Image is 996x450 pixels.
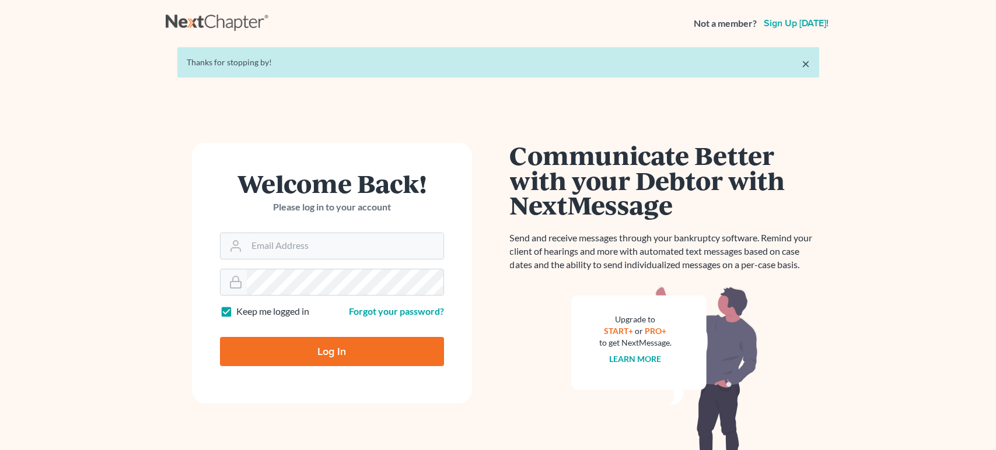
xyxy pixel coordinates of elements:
div: to get NextMessage. [599,337,672,349]
label: Keep me logged in [236,305,309,318]
div: Thanks for stopping by! [187,57,810,68]
strong: Not a member? [694,17,757,30]
input: Email Address [247,233,443,259]
span: or [635,326,643,336]
a: START+ [604,326,633,336]
a: Sign up [DATE]! [761,19,831,28]
a: × [802,57,810,71]
p: Send and receive messages through your bankruptcy software. Remind your client of hearings and mo... [510,231,819,272]
a: Forgot your password? [349,305,444,317]
h1: Communicate Better with your Debtor with NextMessage [510,143,819,217]
input: Log In [220,337,444,366]
h1: Welcome Back! [220,171,444,196]
a: Learn more [609,354,661,364]
div: Upgrade to [599,314,672,325]
a: PRO+ [645,326,666,336]
p: Please log in to your account [220,201,444,214]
